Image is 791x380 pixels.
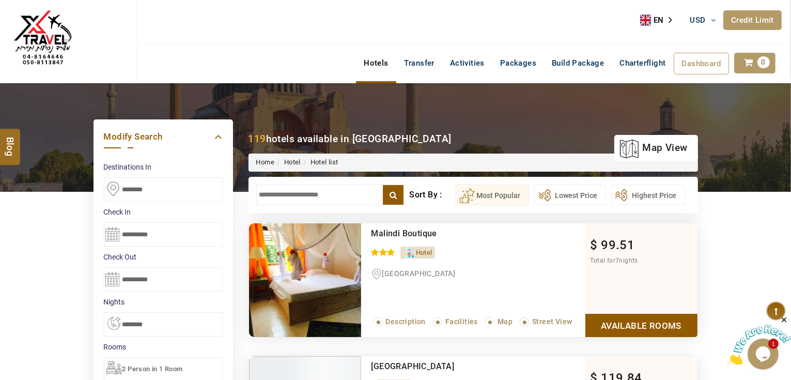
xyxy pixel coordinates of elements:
[104,297,223,307] label: nights
[690,16,706,25] span: USD
[727,315,791,364] iframe: chat widget
[445,317,478,326] span: Facilities
[8,5,77,74] img: The Royal Line Holidays
[104,207,223,217] label: Check In
[723,10,782,30] a: Credit Limit
[249,132,452,146] div: hotels available in [GEOGRAPHIC_DATA]
[498,317,513,326] span: Map
[456,185,529,205] button: Most Popular
[382,269,456,278] span: [GEOGRAPHIC_DATA]
[682,59,721,68] span: Dashboard
[601,238,634,252] span: 99.51
[640,12,679,28] div: Language
[591,257,638,264] span: Total for nights
[301,158,338,168] li: Hotel list
[4,136,17,145] span: Blog
[122,365,183,373] span: 2 Person in 1 Room
[416,249,432,256] span: Hotel
[612,53,673,73] a: Charterflight
[256,158,275,166] a: Home
[396,53,442,73] a: Transfer
[104,130,223,144] a: Modify Search
[284,158,301,166] a: Hotel
[492,53,544,73] a: Packages
[356,53,396,73] a: Hotels
[104,342,223,352] label: Rooms
[371,361,455,371] a: [GEOGRAPHIC_DATA]
[585,314,697,337] a: Show Rooms
[104,252,223,262] label: Check Out
[757,56,770,68] span: 0
[249,223,361,337] img: 2f429b1a13996e6660465247d5bc9e0b1cfaed10.jpeg
[442,53,492,73] a: Activities
[371,229,542,239] div: Malindi Boutique
[544,53,612,73] a: Build Package
[409,185,455,205] div: Sort By :
[532,317,572,326] span: Street View
[619,136,687,159] a: map view
[249,133,266,145] b: 119
[640,12,679,28] a: EN
[611,185,685,205] button: Highest Price
[104,162,223,172] label: Destinations In
[591,238,598,252] span: $
[640,12,679,28] aside: Language selected: English
[371,361,542,372] div: Kelele Square
[386,317,426,326] span: Description
[734,53,776,73] a: 0
[371,229,437,238] a: Malindi Boutique
[615,257,619,264] span: 7
[619,58,665,68] span: Charterflight
[534,185,606,205] button: Lowest Price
